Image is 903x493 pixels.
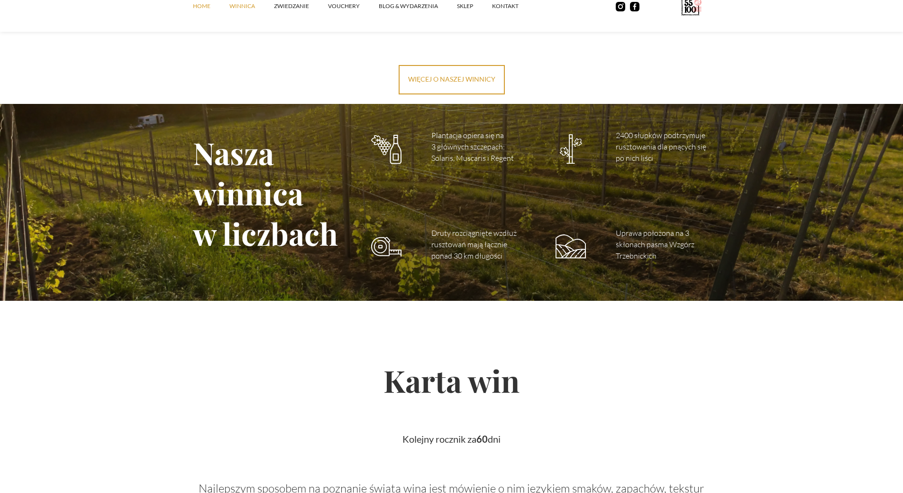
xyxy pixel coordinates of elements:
[399,65,505,94] a: więcej o naszej winnicy
[616,130,711,164] p: 2400 słupków podtrzymuje rusztowania dla pnących się po nich liści
[431,227,526,261] p: Druty rozciągnięte wzdłuż rusztowań mają łącznie ponad 30 km długości
[616,227,711,261] p: Uprawa położona na 3 skłonach pasma Wzgórz Trzebnickich
[476,433,488,445] strong: 60
[193,104,342,282] h1: Nasza winnica w liczbach
[431,130,526,164] p: Plantacja opiera się na 3 głównych szczepach: Solaris, Muscaris i Regent
[193,332,711,429] h2: Karta win
[193,431,711,446] div: Kolejny rocznik za dni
